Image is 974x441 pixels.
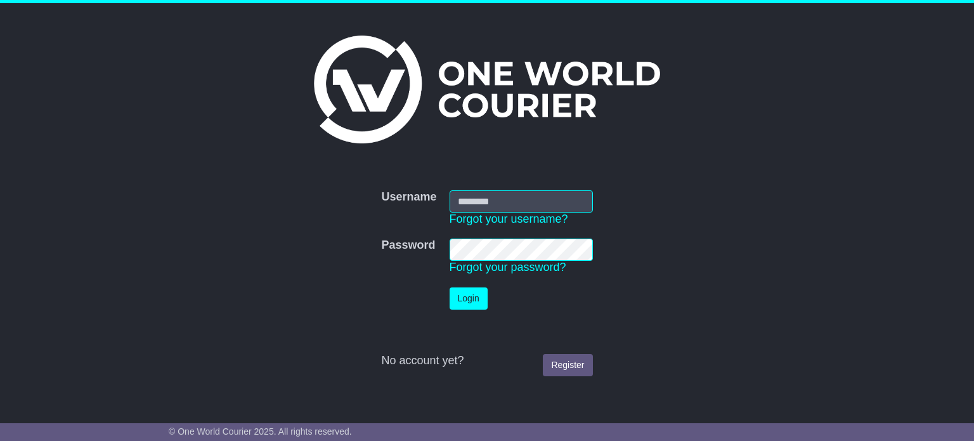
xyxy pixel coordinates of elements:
[450,261,566,273] a: Forgot your password?
[381,190,436,204] label: Username
[450,287,488,310] button: Login
[381,239,435,253] label: Password
[381,354,592,368] div: No account yet?
[169,426,352,437] span: © One World Courier 2025. All rights reserved.
[314,36,660,143] img: One World
[543,354,592,376] a: Register
[450,213,568,225] a: Forgot your username?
